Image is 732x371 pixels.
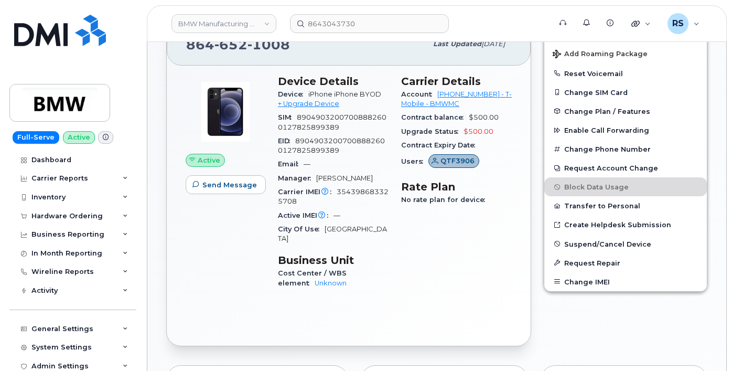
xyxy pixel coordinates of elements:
button: Add Roaming Package [544,43,707,64]
a: Unknown [315,279,347,287]
span: EID [278,137,295,145]
button: Block Data Usage [544,177,707,196]
h3: Carrier Details [401,75,512,88]
span: RS [672,17,684,30]
h3: Device Details [278,75,389,88]
span: Active [198,155,220,165]
img: image20231002-3703462-15mqxqi.jpeg [194,80,257,143]
button: Change Plan / Features [544,102,707,121]
button: Request Repair [544,253,707,272]
button: Transfer to Personal [544,196,707,215]
span: iPhone iPhone BYOD [308,90,381,98]
span: $500.00 [464,128,493,135]
span: Last updated [433,40,481,48]
h3: Business Unit [278,254,389,267]
a: QTF3906 [428,157,479,165]
button: Change Phone Number [544,140,707,158]
span: 1008 [247,37,290,52]
span: Add Roaming Package [553,50,648,60]
span: [DATE] [481,40,505,48]
iframe: Messenger Launcher [686,325,724,363]
div: Quicklinks [624,13,658,34]
span: QTF3906 [440,156,475,166]
span: Email [278,160,304,168]
span: — [333,211,340,219]
span: Account [401,90,437,98]
button: Suspend/Cancel Device [544,235,707,253]
span: 89049032007008882600127825899389 [278,113,386,131]
span: Enable Call Forwarding [564,126,649,134]
span: SIM [278,113,297,121]
span: 652 [214,37,247,52]
span: Manager [278,174,316,182]
span: No rate plan for device [401,196,490,204]
h3: Rate Plan [401,181,512,193]
span: Contract balance [401,113,469,121]
span: [GEOGRAPHIC_DATA] [278,225,387,242]
span: [PERSON_NAME] [316,174,373,182]
button: Reset Voicemail [544,64,707,83]
button: Enable Call Forwarding [544,121,707,140]
span: Active IMEI [278,211,333,219]
a: BMW Manufacturing Co LLC [171,14,276,33]
span: Users [401,157,428,165]
div: Randy Sayres [660,13,707,34]
span: Upgrade Status [401,128,464,135]
span: $500.00 [469,113,499,121]
span: — [304,160,310,168]
button: Request Account Change [544,158,707,177]
a: + Upgrade Device [278,100,339,108]
span: Device [278,90,308,98]
span: Contract Expiry Date [401,141,480,149]
button: Change IMEI [544,272,707,291]
span: Send Message [202,180,257,190]
span: 864 [186,37,290,52]
span: 89049032007008882600127825899389 [278,137,385,154]
span: City Of Use [278,225,325,233]
button: Change SIM Card [544,83,707,102]
span: Cost Center / WBS element [278,269,347,287]
button: Send Message [186,175,266,194]
span: Carrier IMEI [278,188,337,196]
span: Change Plan / Features [564,107,650,115]
a: Create Helpdesk Submission [544,215,707,234]
a: [PHONE_NUMBER] - T-Mobile - BMWMC [401,90,512,108]
input: Find something... [290,14,449,33]
span: Suspend/Cancel Device [564,240,651,248]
